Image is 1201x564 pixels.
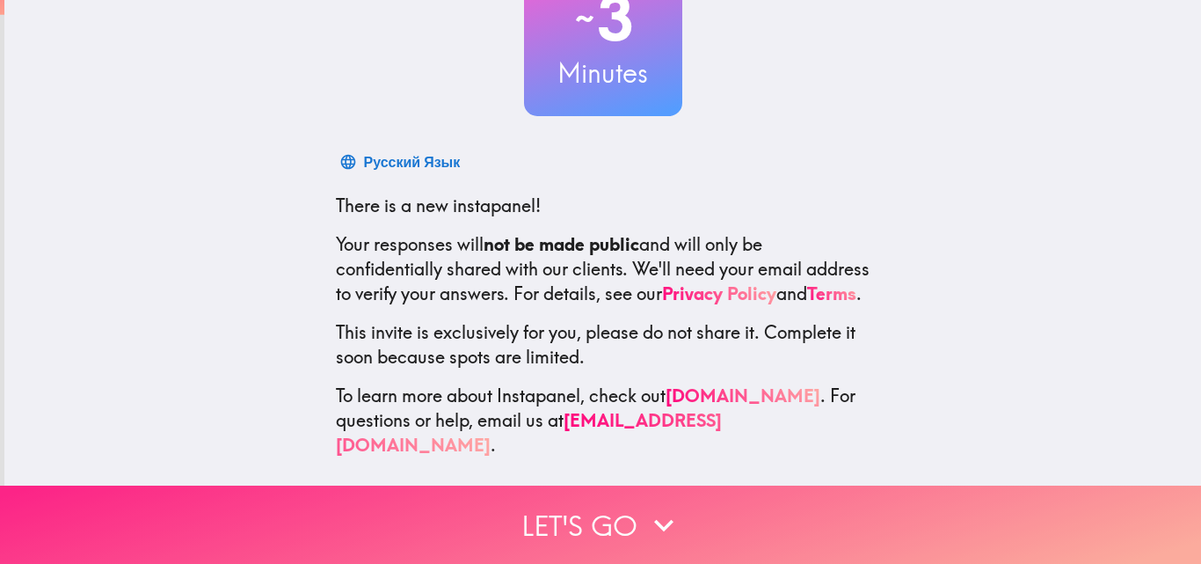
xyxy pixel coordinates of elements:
[484,233,639,255] b: not be made public
[336,194,541,216] span: There is a new instapanel!
[364,150,461,174] div: Русский Язык
[336,384,870,458] p: To learn more about Instapanel, check out . For questions or help, email us at .
[666,385,820,407] a: [DOMAIN_NAME]
[336,320,870,370] p: This invite is exclusively for you, please do not share it. Complete it soon because spots are li...
[336,144,468,179] button: Русский Язык
[807,282,856,304] a: Terms
[336,409,722,456] a: [EMAIL_ADDRESS][DOMAIN_NAME]
[662,282,776,304] a: Privacy Policy
[524,55,682,92] h3: Minutes
[336,232,870,306] p: Your responses will and will only be confidentially shared with our clients. We'll need your emai...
